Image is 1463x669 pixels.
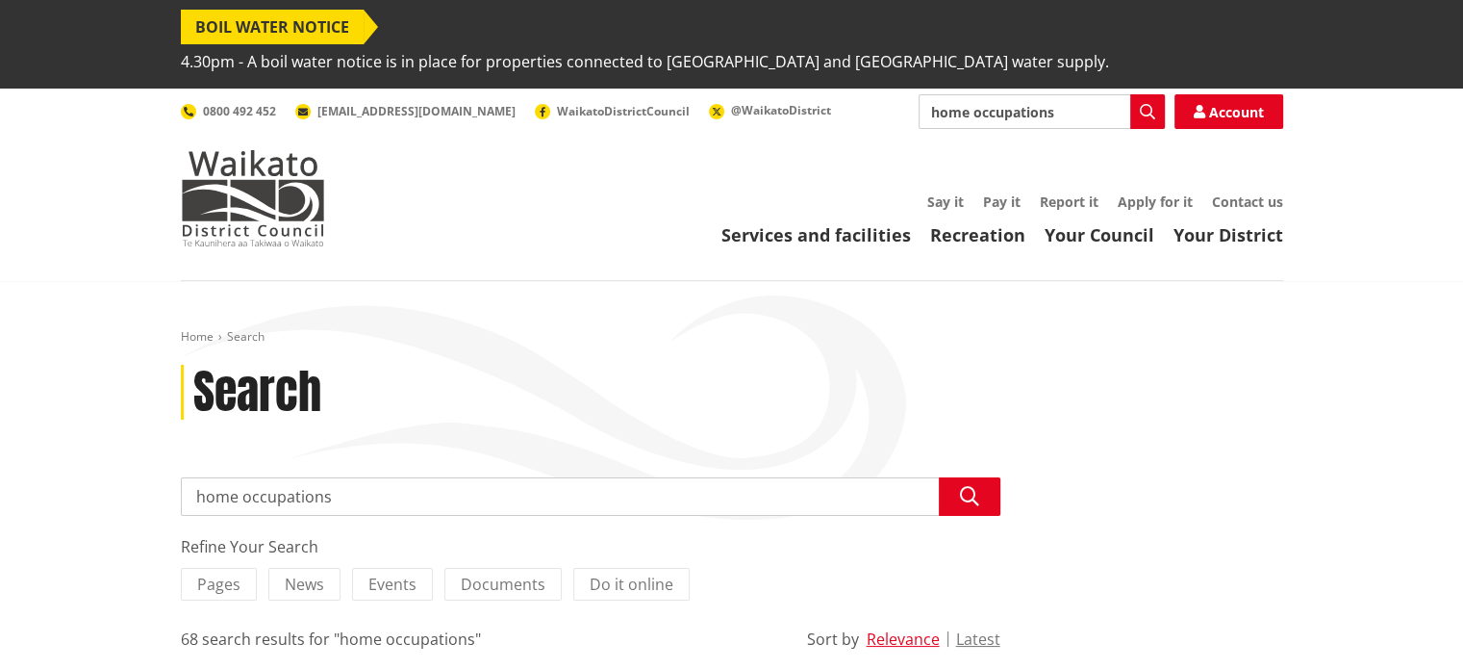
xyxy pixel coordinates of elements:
a: Contact us [1212,193,1283,211]
a: Your Council [1045,223,1154,246]
input: Search input [181,477,1000,516]
a: Pay it [983,193,1021,211]
a: [EMAIL_ADDRESS][DOMAIN_NAME] [295,103,516,119]
a: @WaikatoDistrict [709,102,831,118]
a: 0800 492 452 [181,103,276,119]
input: Search input [919,94,1165,129]
a: Services and facilities [721,223,911,246]
div: Refine Your Search [181,535,1000,558]
span: Pages [197,574,240,595]
span: BOIL WATER NOTICE [181,10,364,44]
div: Sort by [807,628,859,651]
span: News [285,574,324,595]
button: Latest [956,630,1000,648]
nav: breadcrumb [181,329,1283,346]
a: Report it [1040,193,1098,211]
span: Do it online [590,574,673,595]
span: [EMAIL_ADDRESS][DOMAIN_NAME] [317,103,516,119]
span: Search [227,328,265,345]
button: Relevance [867,630,940,648]
span: 4.30pm - A boil water notice is in place for properties connected to [GEOGRAPHIC_DATA] and [GEOGR... [181,44,1109,79]
span: @WaikatoDistrict [731,102,831,118]
a: Apply for it [1118,193,1193,211]
a: Your District [1173,223,1283,246]
a: Say it [927,193,964,211]
span: 0800 492 452 [203,103,276,119]
a: Recreation [930,223,1025,246]
span: WaikatoDistrictCouncil [557,103,690,119]
a: Home [181,328,214,345]
img: Waikato District Council - Te Kaunihera aa Takiwaa o Waikato [181,150,325,246]
div: 68 search results for "home occupations" [181,628,481,651]
h1: Search [193,365,321,421]
a: Account [1174,94,1283,129]
iframe: Messenger Launcher [1375,588,1444,657]
span: Events [368,574,416,595]
a: WaikatoDistrictCouncil [535,103,690,119]
span: Documents [461,574,545,595]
